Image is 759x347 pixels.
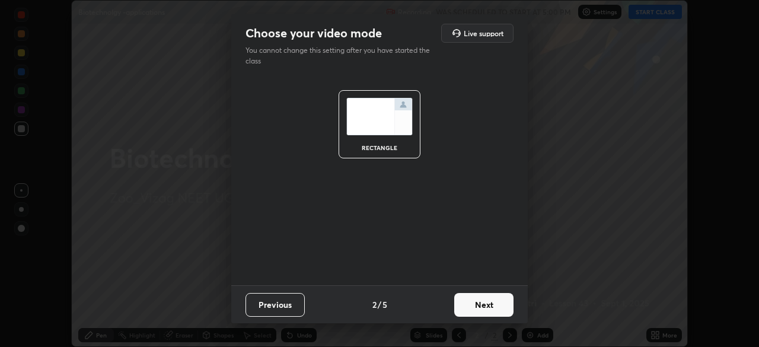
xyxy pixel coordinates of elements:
[378,298,381,311] h4: /
[382,298,387,311] h4: 5
[372,298,377,311] h4: 2
[454,293,514,317] button: Next
[464,30,503,37] h5: Live support
[245,26,382,41] h2: Choose your video mode
[356,145,403,151] div: rectangle
[346,98,413,135] img: normalScreenIcon.ae25ed63.svg
[245,293,305,317] button: Previous
[245,45,438,66] p: You cannot change this setting after you have started the class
